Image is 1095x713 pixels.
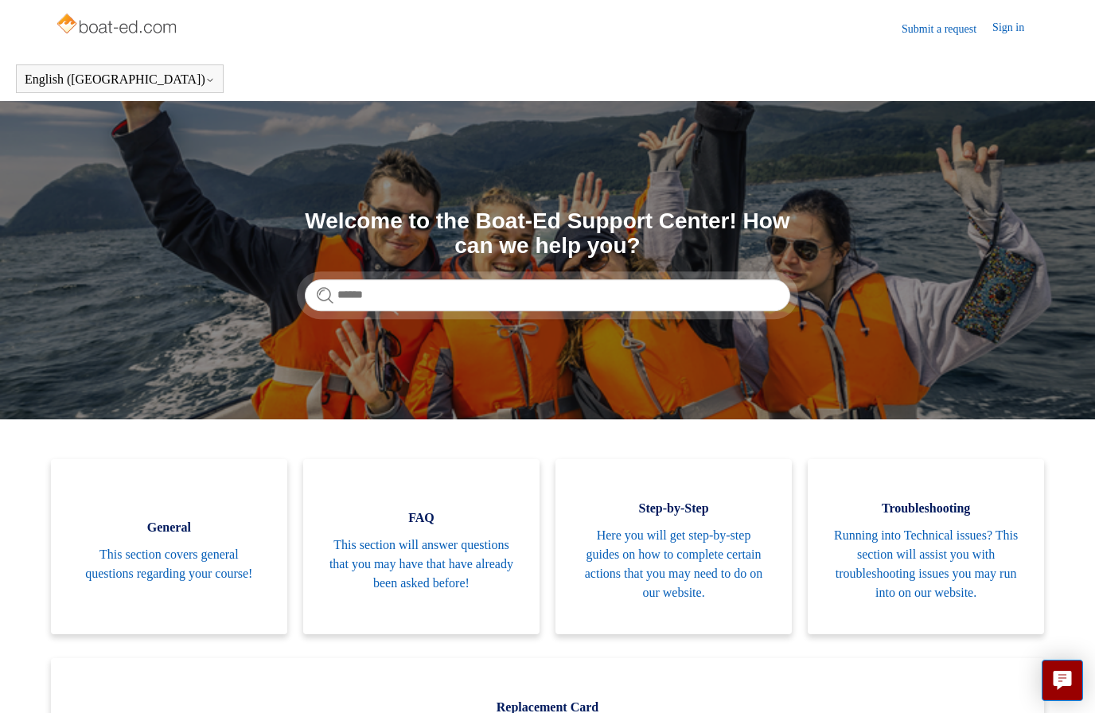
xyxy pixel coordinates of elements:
[992,19,1040,38] a: Sign in
[1042,660,1083,701] button: Live chat
[305,209,790,259] h1: Welcome to the Boat-Ed Support Center! How can we help you?
[808,459,1044,634] a: Troubleshooting Running into Technical issues? This section will assist you with troubleshooting ...
[832,526,1020,602] span: Running into Technical issues? This section will assist you with troubleshooting issues you may r...
[305,279,790,311] input: Search
[55,10,181,41] img: Boat-Ed Help Center home page
[75,545,263,583] span: This section covers general questions regarding your course!
[579,526,768,602] span: Here you will get step-by-step guides on how to complete certain actions that you may need to do ...
[832,499,1020,518] span: Troubleshooting
[51,459,287,634] a: General This section covers general questions regarding your course!
[579,499,768,518] span: Step-by-Step
[327,536,516,593] span: This section will answer questions that you may have that have already been asked before!
[327,508,516,528] span: FAQ
[902,21,992,37] a: Submit a request
[25,72,215,87] button: English ([GEOGRAPHIC_DATA])
[75,518,263,537] span: General
[303,459,540,634] a: FAQ This section will answer questions that you may have that have already been asked before!
[555,459,792,634] a: Step-by-Step Here you will get step-by-step guides on how to complete certain actions that you ma...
